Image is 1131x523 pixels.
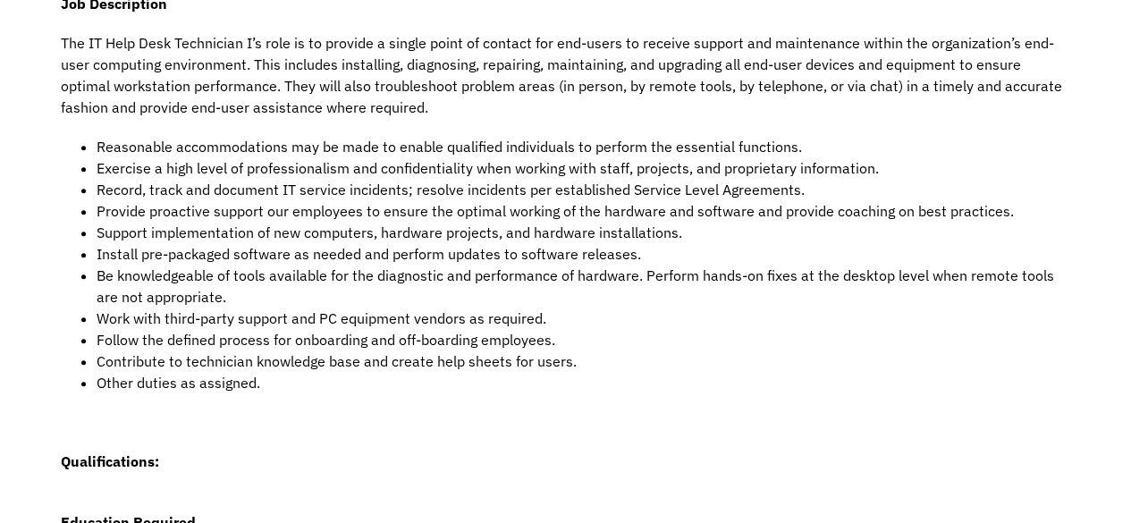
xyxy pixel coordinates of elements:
[97,243,1071,265] li: Install pre-packaged software as needed and perform updates to software releases.
[61,32,1071,118] p: The IT Help Desk Technician I’s role is to provide a single point of contact for end-users to rec...
[97,179,1071,200] li: Record, track and document IT service incidents; resolve incidents per established Service Level ...
[97,200,1071,222] li: Provide proactive support our employees to ensure the optimal working of the hardware and softwar...
[97,372,1071,393] li: Other duties as assigned.
[61,411,1071,433] p: ‍
[97,350,1071,372] li: Contribute to technician knowledge base and create help sheets for users.
[97,308,1071,329] li: Work with third-party support and PC equipment vendors as required.
[97,222,1071,243] li: Support implementation of new computers, hardware projects, and hardware installations.
[97,329,1071,350] li: Follow the defined process for onboarding and off-boarding employees.
[97,136,1071,157] li: Reasonable accommodations may be made to enable qualified individuals to perform the essential fu...
[97,265,1071,308] li: Be knowledgeable of tools available for the diagnostic and performance of hardware. Perform hands...
[61,451,1071,493] p: ‍
[61,452,159,470] strong: Qualifications:
[97,157,1071,179] li: Exercise a high level of professionalism and confidentiality when working with staff, projects, a...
